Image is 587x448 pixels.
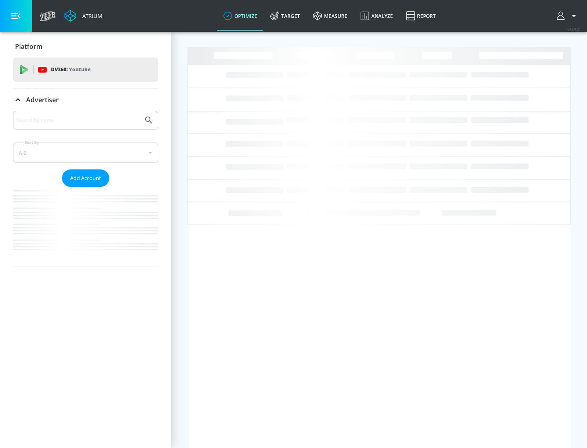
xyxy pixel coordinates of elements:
p: DV360: [51,65,90,74]
div: DV360: Youtube [13,57,158,82]
a: Atrium [64,10,102,22]
button: Add Account [62,169,109,187]
p: Advertiser [26,95,59,104]
input: Search by name [16,115,140,125]
a: optimize [217,1,264,31]
div: Advertiser [13,111,158,266]
a: measure [307,1,354,31]
nav: list of Advertiser [13,187,158,266]
div: Advertiser [13,88,158,111]
span: v 4.24.0 [567,27,579,31]
div: A-Z [13,143,158,163]
p: Youtube [69,65,90,74]
div: Atrium [79,12,102,20]
label: Sort By [23,140,41,145]
a: Report [399,1,442,31]
a: Target [264,1,307,31]
a: Analyze [354,1,399,31]
div: Platform [13,35,158,58]
span: Add Account [70,173,101,183]
p: Platform [15,42,42,51]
